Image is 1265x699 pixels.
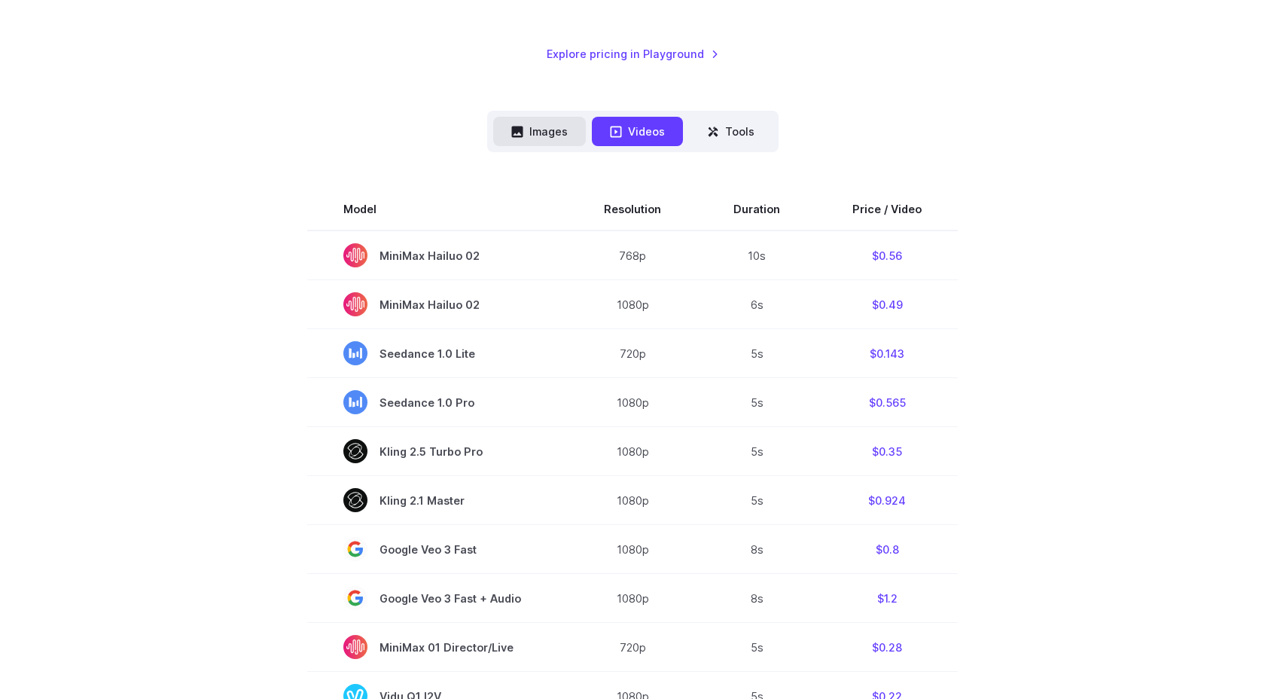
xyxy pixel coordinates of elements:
td: $0.565 [816,378,958,427]
span: Seedance 1.0 Pro [343,390,532,414]
span: Google Veo 3 Fast + Audio [343,586,532,610]
td: 8s [697,574,816,623]
td: 720p [568,329,697,378]
button: Images [493,117,586,146]
td: 5s [697,476,816,525]
td: $1.2 [816,574,958,623]
span: MiniMax Hailuo 02 [343,243,532,267]
button: Videos [592,117,683,146]
span: MiniMax Hailuo 02 [343,292,532,316]
td: 8s [697,525,816,574]
span: Seedance 1.0 Lite [343,341,532,365]
th: Model [307,188,568,230]
th: Resolution [568,188,697,230]
span: Kling 2.5 Turbo Pro [343,439,532,463]
td: 1080p [568,280,697,329]
a: Explore pricing in Playground [547,45,719,63]
button: Tools [689,117,773,146]
td: 1080p [568,574,697,623]
span: Google Veo 3 Fast [343,537,532,561]
td: $0.35 [816,427,958,476]
td: 10s [697,230,816,280]
td: 1080p [568,378,697,427]
td: 720p [568,623,697,672]
td: $0.28 [816,623,958,672]
td: 1080p [568,427,697,476]
td: 1080p [568,525,697,574]
td: 5s [697,427,816,476]
th: Duration [697,188,816,230]
td: $0.8 [816,525,958,574]
td: 5s [697,623,816,672]
td: 5s [697,329,816,378]
td: $0.924 [816,476,958,525]
span: Kling 2.1 Master [343,488,532,512]
td: 5s [697,378,816,427]
td: $0.143 [816,329,958,378]
td: 6s [697,280,816,329]
th: Price / Video [816,188,958,230]
td: 768p [568,230,697,280]
td: 1080p [568,476,697,525]
td: $0.56 [816,230,958,280]
span: MiniMax 01 Director/Live [343,635,532,659]
td: $0.49 [816,280,958,329]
